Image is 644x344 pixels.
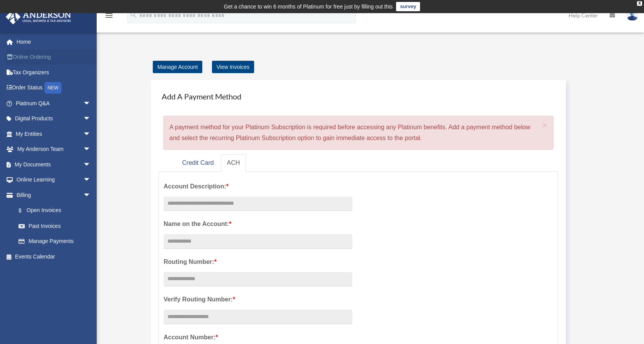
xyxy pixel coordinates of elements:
[164,219,352,229] label: Name on the Account:
[44,82,61,94] div: NEW
[637,1,642,6] div: close
[543,121,548,130] span: ×
[212,61,254,73] a: View Invoices
[5,80,102,96] a: Order StatusNEW
[11,218,102,234] a: Past Invoices
[221,154,246,172] a: ACH
[83,187,99,203] span: arrow_drop_down
[159,88,558,105] h4: Add A Payment Method
[5,96,102,111] a: Platinum Q&Aarrow_drop_down
[5,65,102,80] a: Tax Organizers
[176,154,220,172] a: Credit Card
[164,332,352,343] label: Account Number:
[3,9,73,24] img: Anderson Advisors Platinum Portal
[129,10,138,19] i: search
[5,50,102,65] a: Online Ordering
[11,234,99,249] a: Manage Payments
[83,157,99,173] span: arrow_drop_down
[83,96,99,111] span: arrow_drop_down
[5,126,102,142] a: My Entitiesarrow_drop_down
[11,203,102,219] a: $Open Invoices
[153,61,202,73] a: Manage Account
[83,172,99,188] span: arrow_drop_down
[224,2,393,11] div: Get a chance to win 6 months of Platinum for free just by filling out this
[543,121,548,129] button: Close
[5,172,102,188] a: Online Learningarrow_drop_down
[5,111,102,127] a: Digital Productsarrow_drop_down
[164,294,352,305] label: Verify Routing Number:
[23,206,27,216] span: $
[396,2,420,11] a: survey
[104,11,114,20] i: menu
[164,257,352,267] label: Routing Number:
[5,187,102,203] a: Billingarrow_drop_down
[83,142,99,157] span: arrow_drop_down
[83,126,99,142] span: arrow_drop_down
[164,181,352,192] label: Account Description:
[5,142,102,157] a: My Anderson Teamarrow_drop_down
[5,249,102,264] a: Events Calendar
[5,157,102,172] a: My Documentsarrow_drop_down
[627,10,638,21] img: User Pic
[163,116,553,150] div: A payment method for your Platinum Subscription is required before accessing any Platinum benefit...
[104,14,114,20] a: menu
[5,34,102,50] a: Home
[83,111,99,127] span: arrow_drop_down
